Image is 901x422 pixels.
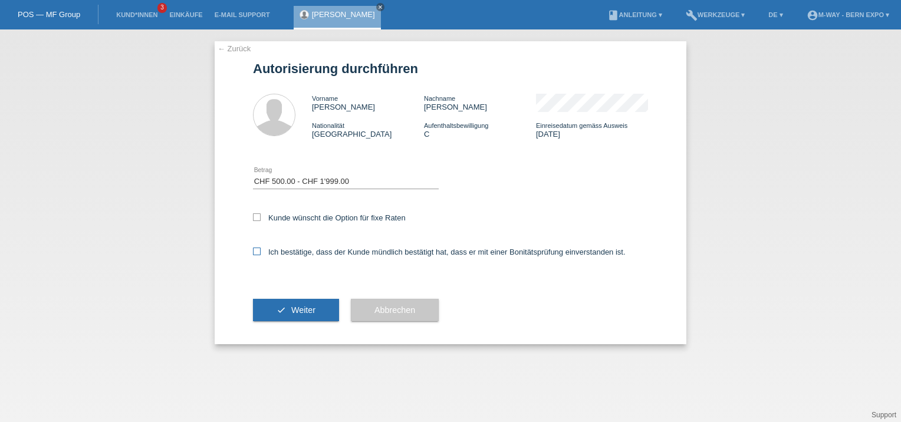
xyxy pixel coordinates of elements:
[253,213,406,222] label: Kunde wünscht die Option für fixe Raten
[312,122,344,129] span: Nationalität
[157,3,167,13] span: 3
[680,11,751,18] a: buildWerkzeuge ▾
[536,122,627,129] span: Einreisedatum gemäss Ausweis
[872,411,896,419] a: Support
[253,61,648,76] h1: Autorisierung durchführen
[424,121,536,139] div: C
[209,11,276,18] a: E-Mail Support
[536,121,648,139] div: [DATE]
[18,10,80,19] a: POS — MF Group
[807,9,818,21] i: account_circle
[163,11,208,18] a: Einkäufe
[424,94,536,111] div: [PERSON_NAME]
[801,11,895,18] a: account_circlem-way - Bern Expo ▾
[376,3,384,11] a: close
[312,121,424,139] div: [GEOGRAPHIC_DATA]
[686,9,698,21] i: build
[110,11,163,18] a: Kund*innen
[218,44,251,53] a: ← Zurück
[424,95,455,102] span: Nachname
[277,305,286,315] i: check
[762,11,788,18] a: DE ▾
[312,10,375,19] a: [PERSON_NAME]
[377,4,383,10] i: close
[312,95,338,102] span: Vorname
[351,299,439,321] button: Abbrechen
[291,305,315,315] span: Weiter
[601,11,668,18] a: bookAnleitung ▾
[312,94,424,111] div: [PERSON_NAME]
[374,305,415,315] span: Abbrechen
[607,9,619,21] i: book
[253,299,339,321] button: check Weiter
[253,248,626,256] label: Ich bestätige, dass der Kunde mündlich bestätigt hat, dass er mit einer Bonitätsprüfung einversta...
[424,122,488,129] span: Aufenthaltsbewilligung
